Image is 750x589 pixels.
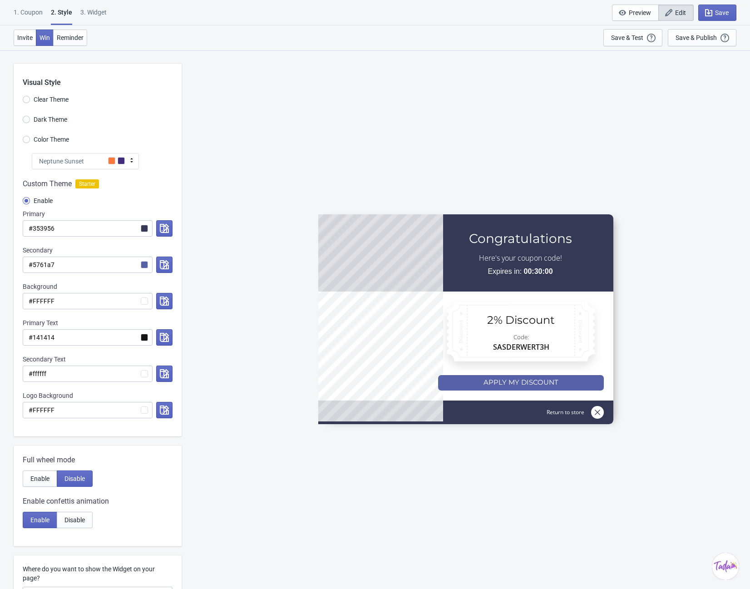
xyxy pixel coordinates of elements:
span: Enable [34,196,53,205]
span: Save [715,9,729,16]
button: Save & Publish [668,29,736,46]
span: Preview [629,9,651,16]
div: Primary Text [23,318,173,327]
div: 2 . Style [51,8,72,25]
div: Primary [23,209,173,218]
span: Enable confettis animation [23,496,109,507]
button: Win [36,30,54,46]
button: Invite [14,30,36,46]
span: Invite [17,34,33,41]
span: Edit [675,9,686,16]
div: Secondary [23,246,173,255]
button: Reminder [53,30,87,46]
span: Disable [64,516,85,524]
div: Secondary Text [23,355,173,364]
span: Enable [30,516,49,524]
div: 3. Widget [80,8,107,24]
button: Disable [57,512,93,528]
div: Visual Style [23,64,182,88]
span: Full wheel mode [23,455,75,465]
span: Neptune Sunset [39,157,84,166]
span: Color Theme [34,135,69,144]
span: Win [39,34,50,41]
iframe: chat widget [712,553,741,580]
span: Enable [30,475,49,482]
span: Reminder [57,34,84,41]
button: Enable [23,512,57,528]
button: Enable [23,470,57,487]
button: Save [698,5,736,21]
span: Dark Theme [34,115,67,124]
span: Starter [75,179,99,188]
div: Save & Publish [676,34,717,41]
div: 1. Coupon [14,8,43,24]
button: Preview [612,5,659,21]
div: Save & Test [611,34,643,41]
div: Logo Background [23,391,173,400]
span: Clear Theme [34,95,69,104]
button: Edit [658,5,694,21]
span: Custom Theme [23,178,72,189]
button: Save & Test [603,29,662,46]
button: Disable [57,470,93,487]
span: Disable [64,475,85,482]
label: Where do you want to show the Widget on your page? [23,564,173,583]
div: Background [23,282,173,291]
